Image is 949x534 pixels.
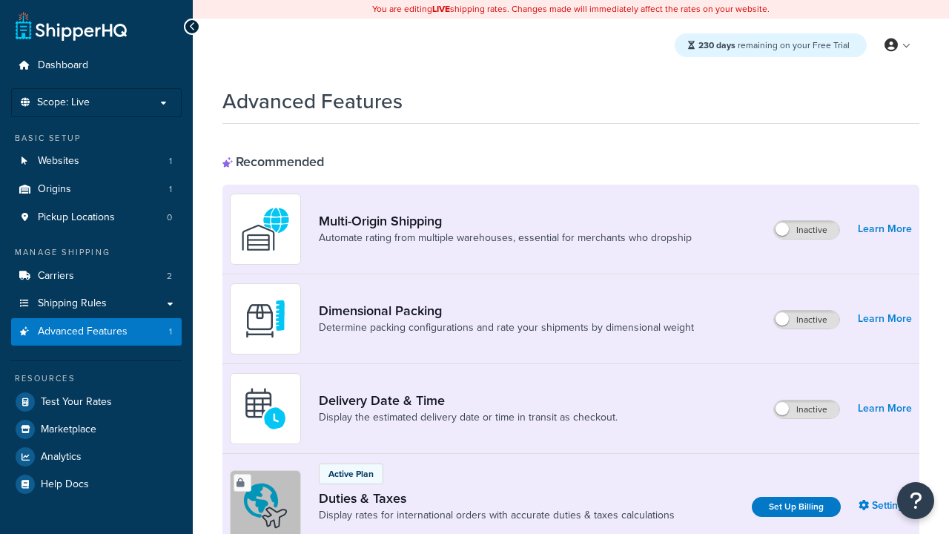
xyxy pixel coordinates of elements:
[169,326,172,338] span: 1
[11,290,182,317] a: Shipping Rules
[319,392,618,409] a: Delivery Date & Time
[38,297,107,310] span: Shipping Rules
[859,495,912,516] a: Settings
[858,309,912,329] a: Learn More
[41,451,82,464] span: Analytics
[38,211,115,224] span: Pickup Locations
[11,263,182,290] a: Carriers2
[11,204,182,231] li: Pickup Locations
[11,318,182,346] li: Advanced Features
[11,416,182,443] a: Marketplace
[41,478,89,491] span: Help Docs
[319,320,694,335] a: Determine packing configurations and rate your shipments by dimensional weight
[698,39,850,52] span: remaining on your Free Trial
[752,497,841,517] a: Set Up Billing
[11,318,182,346] a: Advanced Features1
[222,154,324,170] div: Recommended
[319,303,694,319] a: Dimensional Packing
[239,383,291,435] img: gfkeb5ejjkALwAAAABJRU5ErkJggg==
[11,246,182,259] div: Manage Shipping
[774,221,839,239] label: Inactive
[239,293,291,345] img: DTVBYsAAAAAASUVORK5CYII=
[319,490,675,507] a: Duties & Taxes
[38,183,71,196] span: Origins
[167,211,172,224] span: 0
[169,183,172,196] span: 1
[37,96,90,109] span: Scope: Live
[432,2,450,16] b: LIVE
[169,155,172,168] span: 1
[774,311,839,329] label: Inactive
[38,326,128,338] span: Advanced Features
[11,444,182,470] a: Analytics
[11,52,182,79] a: Dashboard
[38,59,88,72] span: Dashboard
[11,176,182,203] a: Origins1
[774,400,839,418] label: Inactive
[698,39,735,52] strong: 230 days
[319,231,692,245] a: Automate rating from multiple warehouses, essential for merchants who dropship
[319,410,618,425] a: Display the estimated delivery date or time in transit as checkout.
[222,87,403,116] h1: Advanced Features
[167,270,172,283] span: 2
[11,372,182,385] div: Resources
[11,148,182,175] li: Websites
[11,263,182,290] li: Carriers
[11,132,182,145] div: Basic Setup
[897,482,934,519] button: Open Resource Center
[858,219,912,240] a: Learn More
[319,508,675,523] a: Display rates for international orders with accurate duties & taxes calculations
[11,389,182,415] a: Test Your Rates
[11,176,182,203] li: Origins
[319,213,692,229] a: Multi-Origin Shipping
[38,270,74,283] span: Carriers
[41,396,112,409] span: Test Your Rates
[41,423,96,436] span: Marketplace
[328,467,374,481] p: Active Plan
[858,398,912,419] a: Learn More
[11,148,182,175] a: Websites1
[239,203,291,255] img: WatD5o0RtDAAAAAElFTkSuQmCC
[11,204,182,231] a: Pickup Locations0
[11,471,182,498] a: Help Docs
[38,155,79,168] span: Websites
